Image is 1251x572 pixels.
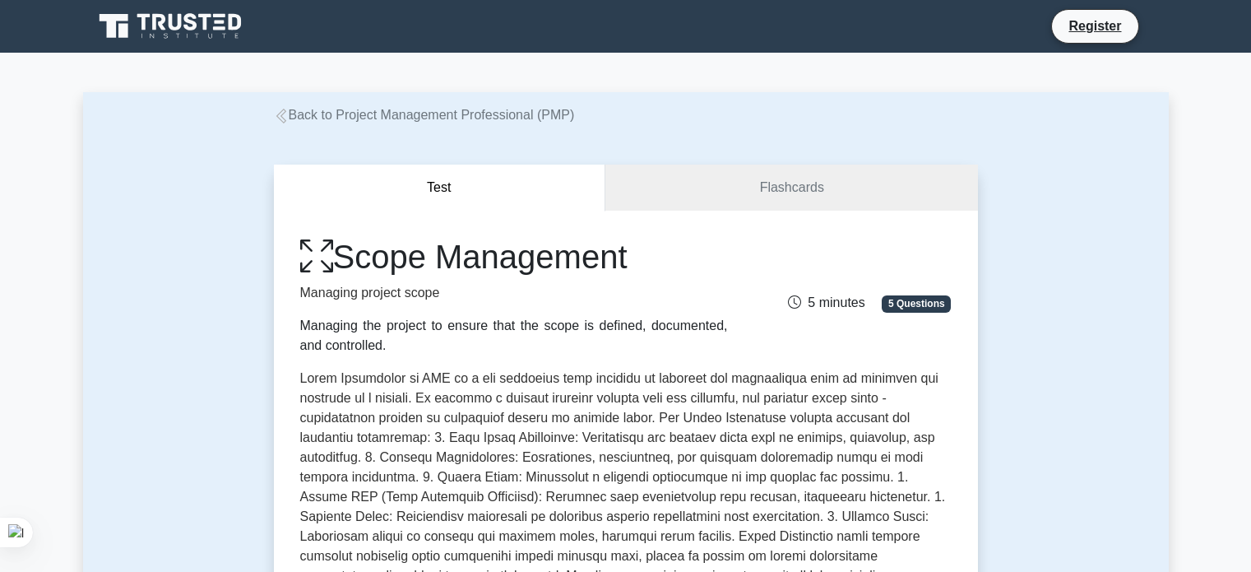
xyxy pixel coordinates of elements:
[1059,16,1131,36] a: Register
[605,165,977,212] a: Flashcards
[300,316,728,356] div: Managing the project to ensure that the scope is defined, documented, and controlled.
[882,295,951,312] span: 5 Questions
[274,108,575,122] a: Back to Project Management Professional (PMP)
[274,165,606,212] button: Test
[788,295,864,309] span: 5 minutes
[300,237,728,277] h1: Scope Management
[300,283,728,303] p: Managing project scope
